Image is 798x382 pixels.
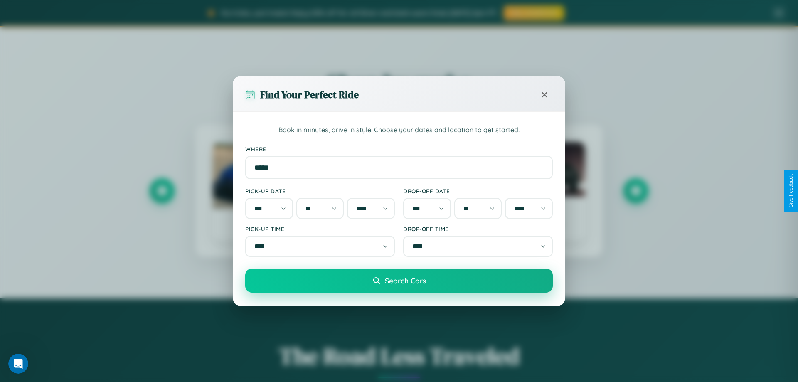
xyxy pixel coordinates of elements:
label: Pick-up Date [245,187,395,195]
label: Drop-off Time [403,225,553,232]
p: Book in minutes, drive in style. Choose your dates and location to get started. [245,125,553,136]
button: Search Cars [245,269,553,293]
label: Pick-up Time [245,225,395,232]
label: Where [245,145,553,153]
label: Drop-off Date [403,187,553,195]
span: Search Cars [385,276,426,285]
h3: Find Your Perfect Ride [260,88,359,101]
